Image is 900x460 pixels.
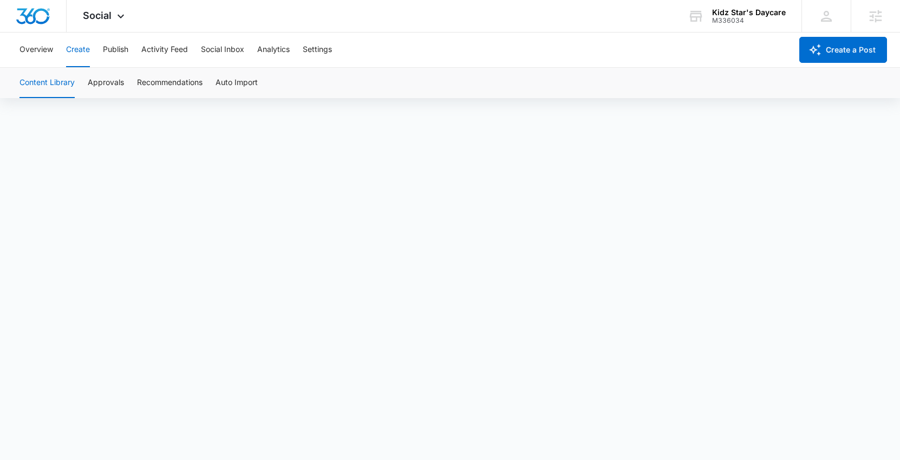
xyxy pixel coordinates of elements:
[303,33,332,67] button: Settings
[712,8,786,17] div: account name
[88,68,124,98] button: Approvals
[712,17,786,24] div: account id
[137,68,203,98] button: Recommendations
[201,33,244,67] button: Social Inbox
[66,33,90,67] button: Create
[28,28,119,37] div: Domain: [DOMAIN_NAME]
[257,33,290,67] button: Analytics
[120,64,182,71] div: Keywords by Traffic
[108,63,116,72] img: tab_keywords_by_traffic_grey.svg
[83,10,112,21] span: Social
[216,68,258,98] button: Auto Import
[41,64,97,71] div: Domain Overview
[29,63,38,72] img: tab_domain_overview_orange.svg
[103,33,128,67] button: Publish
[19,68,75,98] button: Content Library
[30,17,53,26] div: v 4.0.25
[17,28,26,37] img: website_grey.svg
[141,33,188,67] button: Activity Feed
[799,37,887,63] button: Create a Post
[19,33,53,67] button: Overview
[17,17,26,26] img: logo_orange.svg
